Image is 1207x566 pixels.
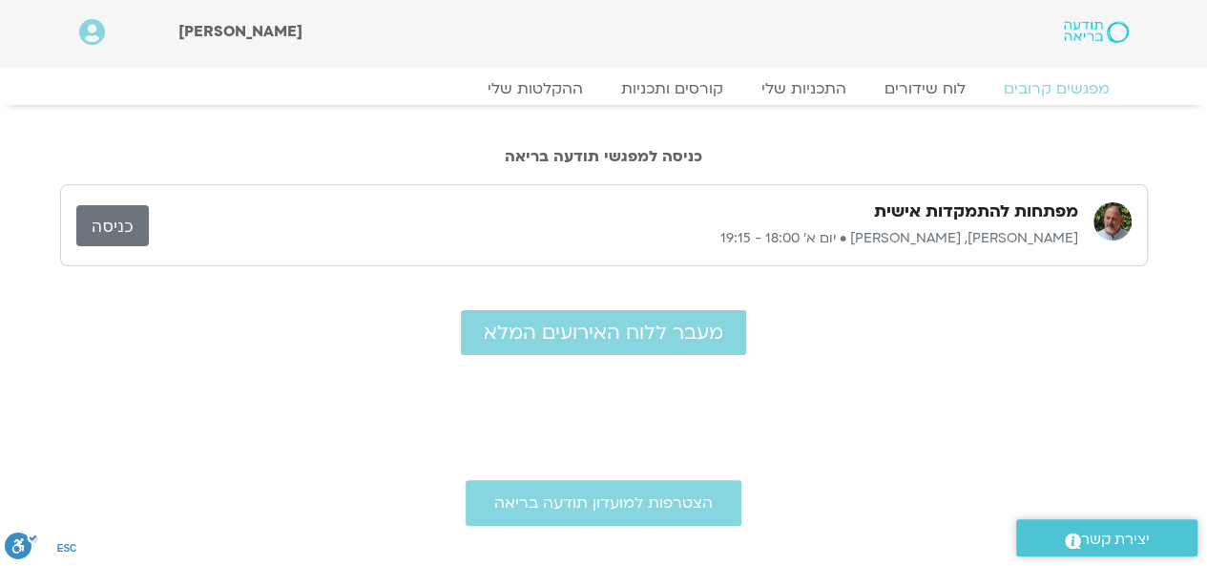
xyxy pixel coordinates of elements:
a: ההקלטות שלי [468,79,602,98]
h3: מפתחות להתמקדות אישית [874,200,1078,223]
p: [PERSON_NAME], [PERSON_NAME] • יום א׳ 18:00 - 19:15 [149,227,1078,250]
span: מעבר ללוח האירועים המלא [484,322,723,344]
span: יצירת קשר [1081,527,1150,553]
nav: Menu [79,79,1129,98]
a: קורסים ותכניות [602,79,742,98]
span: [PERSON_NAME] [178,21,302,42]
h2: כניסה למפגשי תודעה בריאה [60,148,1148,165]
span: הצטרפות למועדון תודעה בריאה [494,494,713,512]
a: התכניות שלי [742,79,865,98]
a: מעבר ללוח האירועים המלא [461,310,746,355]
a: לוח שידורים [865,79,985,98]
a: מפגשים קרובים [985,79,1129,98]
a: כניסה [76,205,149,246]
a: יצירת קשר [1016,519,1197,556]
a: הצטרפות למועדון תודעה בריאה [466,480,741,526]
img: דנה גניהר, ברוך ברנר [1093,202,1132,241]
